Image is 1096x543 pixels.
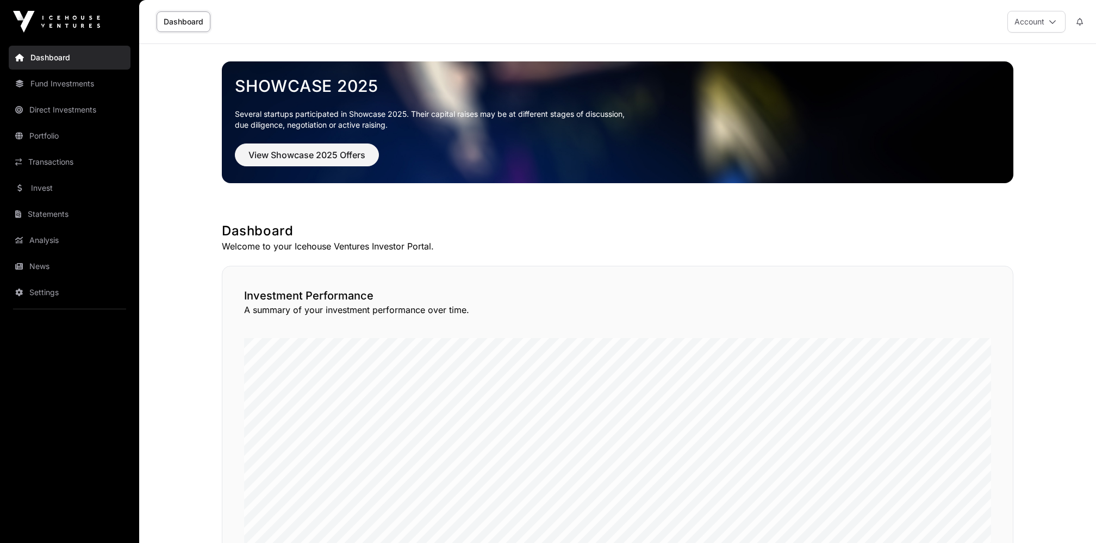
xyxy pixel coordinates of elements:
a: View Showcase 2025 Offers [235,154,379,165]
a: Fund Investments [9,72,130,96]
a: Direct Investments [9,98,130,122]
a: Statements [9,202,130,226]
a: Invest [9,176,130,200]
a: Dashboard [9,46,130,70]
a: Showcase 2025 [235,76,1000,96]
a: Portfolio [9,124,130,148]
a: Dashboard [157,11,210,32]
a: Transactions [9,150,130,174]
img: Showcase 2025 [222,61,1013,183]
a: News [9,254,130,278]
p: Welcome to your Icehouse Ventures Investor Portal. [222,240,1013,253]
button: Account [1007,11,1066,33]
p: Several startups participated in Showcase 2025. Their capital raises may be at different stages o... [235,109,1000,130]
h2: Investment Performance [244,288,991,303]
img: Icehouse Ventures Logo [13,11,100,33]
h1: Dashboard [222,222,1013,240]
button: View Showcase 2025 Offers [235,143,379,166]
p: A summary of your investment performance over time. [244,303,991,316]
a: Analysis [9,228,130,252]
a: Settings [9,280,130,304]
span: View Showcase 2025 Offers [248,148,365,161]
